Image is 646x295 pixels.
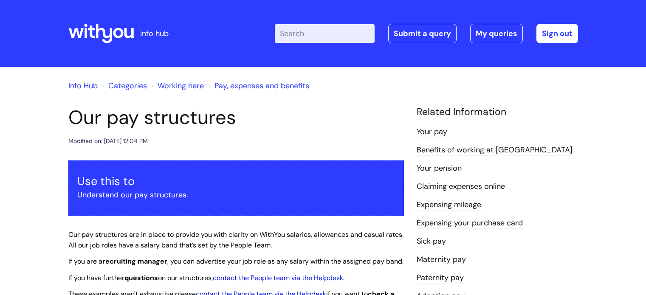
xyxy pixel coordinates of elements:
[102,257,167,266] strong: recruiting manager
[275,24,375,43] input: Search
[124,273,158,282] strong: questions
[417,181,505,192] a: Claiming expenses online
[68,257,403,266] span: If you are a , you can advertise your job role as any salary within the assigned pay band.
[417,106,578,118] h4: Related Information
[214,81,309,91] a: Pay, expenses and benefits
[140,27,169,40] p: info hub
[275,24,578,43] div: | -
[68,230,403,250] span: Our pay structures are in place to provide you with clarity on WithYou salaries, allowances and c...
[77,174,395,188] h3: Use this to
[388,24,457,43] a: Submit a query
[206,79,309,93] li: Pay, expenses and benefits
[149,79,204,93] li: Working here
[417,218,523,229] a: Expensing your purchase card
[68,106,404,129] h1: Our pay structures
[68,273,344,282] span: If you have further on our structures, .
[417,199,481,211] a: Expensing mileage
[213,273,343,282] a: contact the People team via the Helpdesk
[108,81,147,91] a: Categories
[417,236,446,247] a: Sick pay
[417,126,447,138] a: Your pay
[470,24,523,43] a: My queries
[77,188,395,202] p: Understand our pay structures.
[68,81,98,91] a: Info Hub
[417,273,464,284] a: Paternity pay
[68,136,148,146] div: Modified on: [DATE] 12:04 PM
[417,254,466,265] a: Maternity pay
[158,81,204,91] a: Working here
[417,145,573,156] a: Benefits of working at [GEOGRAPHIC_DATA]
[100,79,147,93] li: Solution home
[417,163,462,174] a: Your pension
[536,24,578,43] a: Sign out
